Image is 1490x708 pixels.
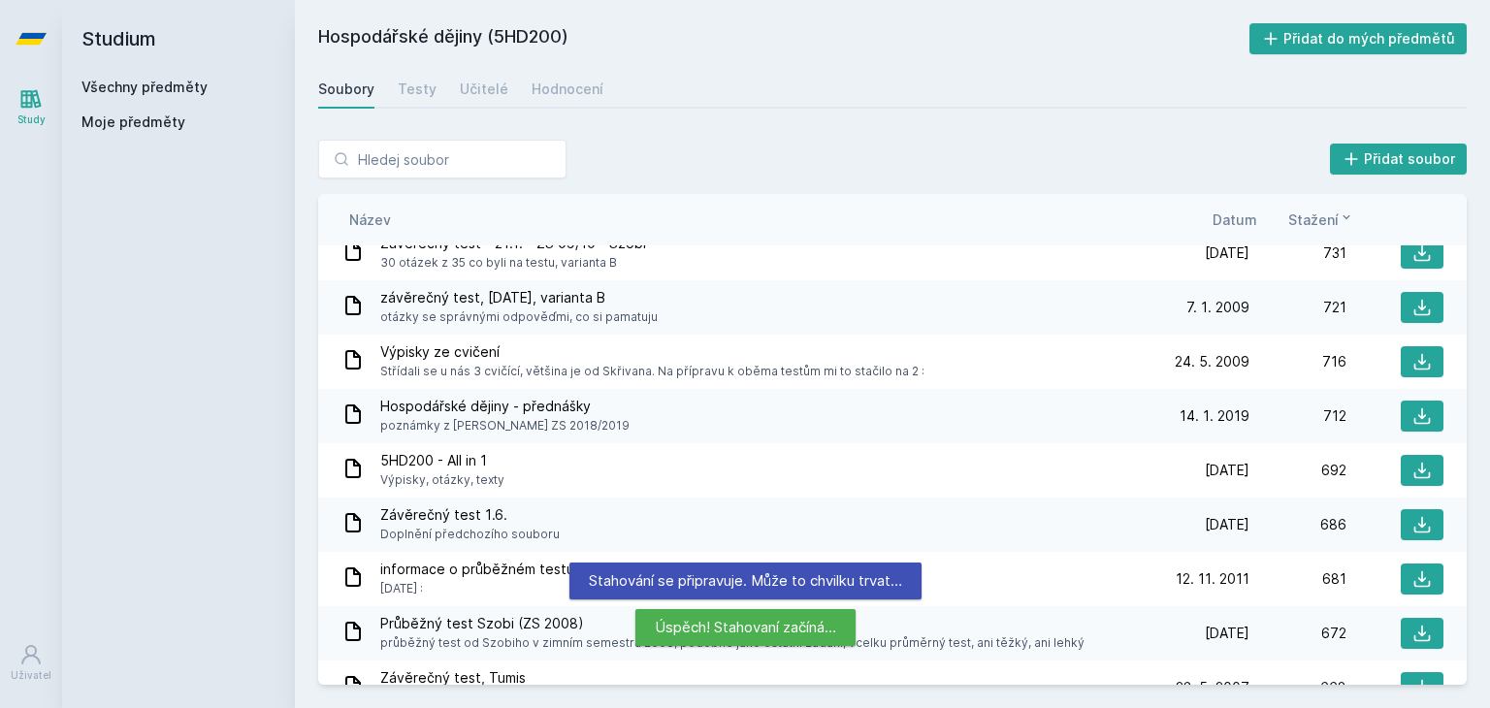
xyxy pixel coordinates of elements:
span: 12. 11. 2011 [1176,569,1249,589]
span: Průběžný test Szobi (ZS 2008) [380,614,1085,633]
span: 23. 5. 2007 [1176,678,1249,697]
div: Uživatel [11,668,51,683]
button: Datum [1213,209,1257,230]
a: Testy [398,70,437,109]
a: Uživatel [4,633,58,692]
div: 692 [1249,461,1346,480]
span: otázky se správnými odpověďmi, co si pamatuju [380,307,658,327]
span: 30 otázek z 35 co byli na testu, varianta B [380,253,646,273]
a: Hodnocení [532,70,603,109]
span: Stažení [1288,209,1339,230]
span: 24. 5. 2009 [1175,352,1249,371]
button: Přidat soubor [1330,144,1468,175]
span: informace o průběžném testu [380,560,574,579]
span: Střídali se u nás 3 cvičící, většina je od Skřivana. Na přípravu k oběma testům mi to stačilo na 2 : [380,362,924,381]
span: [DATE] [1205,461,1249,480]
div: Soubory [318,80,374,99]
a: Study [4,78,58,137]
span: poznámky z [PERSON_NAME] ZS 2018/2019 [380,416,630,435]
div: 712 [1249,406,1346,426]
span: Moje předměty [81,113,185,132]
div: Učitelé [460,80,508,99]
input: Hledej soubor [318,140,567,178]
div: Stahování se připravuje. Může to chvilku trvat… [569,563,922,599]
a: Všechny předměty [81,79,208,95]
div: 716 [1249,352,1346,371]
span: Doplnění předchozího souboru [380,525,560,544]
div: 686 [1249,515,1346,534]
span: Závěrečný test 1.6. [380,505,560,525]
span: závěrečný test, [DATE], varianta B [380,288,658,307]
span: [DATE] [1205,243,1249,263]
span: [DATE] [1205,624,1249,643]
button: Přidat do mých předmětů [1249,23,1468,54]
a: Soubory [318,70,374,109]
div: Hodnocení [532,80,603,99]
div: 721 [1249,298,1346,317]
a: Učitelé [460,70,508,109]
div: 668 [1249,678,1346,697]
span: Závěrečný test, Tumis [380,668,526,688]
span: Výpisky, otázky, texty [380,470,504,490]
span: průběžný test od Szobiho v zimním semestru 2008, podobné jako ostatní zadaní, vcelku průměrný tes... [380,633,1085,653]
h2: Hospodářské dějiny (5HD200) [318,23,1249,54]
button: Stažení [1288,209,1354,230]
button: Název [349,209,391,230]
span: [DATE] [1205,515,1249,534]
div: Úspěch! Stahovaní začíná… [635,609,856,646]
span: 14. 1. 2019 [1180,406,1249,426]
span: Výpisky ze cvičení [380,342,924,362]
div: 681 [1249,569,1346,589]
span: [DATE] : [380,579,574,598]
span: Hospodářské dějiny - přednášky [380,397,630,416]
div: Study [17,113,46,127]
div: 731 [1249,243,1346,263]
span: 7. 1. 2009 [1186,298,1249,317]
span: 5HD200 - All in 1 [380,451,504,470]
div: 672 [1249,624,1346,643]
div: Testy [398,80,437,99]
